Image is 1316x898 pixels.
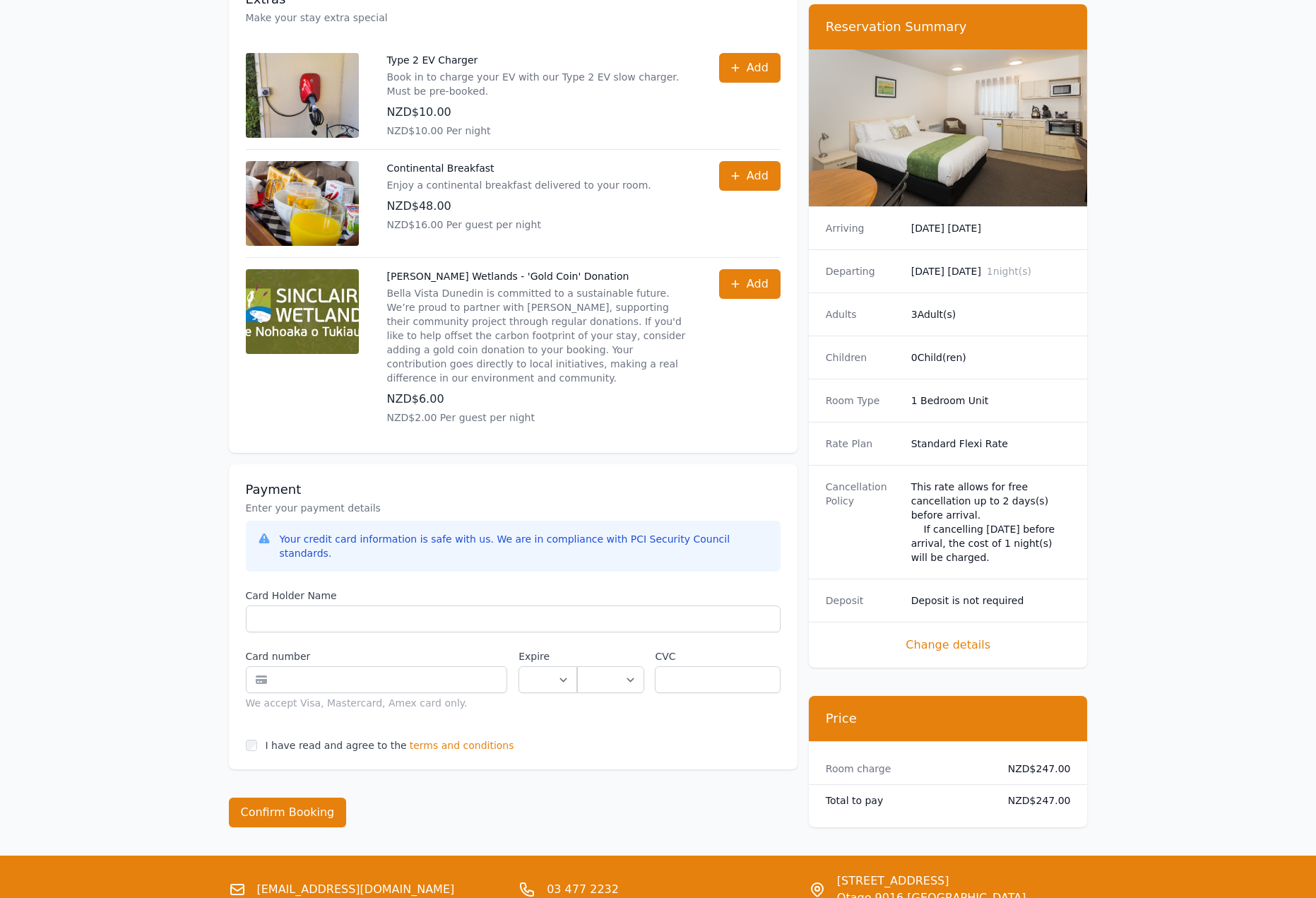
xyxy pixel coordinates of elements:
dd: 3 Adult(s) [911,307,1071,321]
button: Add [719,53,781,83]
h3: Reservation Summary [826,18,1071,35]
dd: Deposit is not required [911,593,1071,608]
p: Make your stay extra special [246,11,781,25]
label: Card number [246,649,508,663]
p: NZD$10.00 Per night [387,124,691,138]
button: Add [719,269,781,299]
dt: Departing [826,264,900,278]
dt: Room charge [826,762,985,776]
img: Continental Breakfast [246,161,359,246]
dt: Deposit [826,593,900,608]
dt: Rate Plan [826,437,900,451]
p: Type 2 EV Charger [387,53,691,67]
span: terms and conditions [410,738,514,752]
p: [PERSON_NAME] Wetlands - 'Gold Coin' Donation [387,269,691,283]
dd: NZD$247.00 [997,793,1071,808]
dt: Room Type [826,394,900,408]
h3: Price [826,710,1071,727]
dt: Arriving [826,221,900,235]
div: Your credit card information is safe with us. We are in compliance with PCI Security Council stan... [280,532,769,560]
dt: Adults [826,307,900,321]
span: Add [747,167,769,184]
a: [EMAIL_ADDRESS][DOMAIN_NAME] [257,881,455,898]
dd: 1 Bedroom Unit [911,394,1071,408]
span: Change details [826,637,1071,654]
dt: Children [826,350,900,365]
p: Enjoy a continental breakfast delivered to your room. [387,178,651,192]
label: Expire [518,649,577,663]
label: . [577,649,644,663]
button: Add [719,161,781,191]
button: Confirm Booking [229,798,347,827]
span: 1 night(s) [987,266,1031,277]
p: Enter your payment details [246,501,781,515]
dd: NZD$247.00 [997,762,1071,776]
img: Sinclair Wetlands - 'Gold Coin' Donation [246,269,359,354]
div: This rate allows for free cancellation up to 2 days(s) before arrival. If cancelling [DATE] befor... [911,480,1071,565]
p: Book in to charge your EV with our Type 2 EV slow charger. Must be pre-booked. [387,70,691,98]
dt: Total to pay [826,793,985,808]
p: Bella Vista Dunedin is committed to a sustainable future. We’re proud to partner with [PERSON_NAM... [387,286,691,385]
p: NZD$2.00 Per guest per night [387,410,691,425]
p: NZD$48.00 [387,198,651,215]
dd: [DATE] [DATE] [911,264,1071,278]
p: NZD$10.00 [387,104,691,121]
dt: Cancellation Policy [826,480,900,565]
img: Type 2 EV Charger [246,53,359,138]
label: I have read and agree to the [266,740,407,751]
span: [STREET_ADDRESS] [837,873,1026,890]
p: Continental Breakfast [387,161,651,175]
dd: [DATE] [DATE] [911,221,1071,235]
span: Add [747,276,769,293]
label: Card Holder Name [246,589,781,603]
span: Add [747,59,769,76]
p: NZD$16.00 Per guest per night [387,218,651,232]
h3: Payment [246,481,781,498]
dd: Standard Flexi Rate [911,437,1071,451]
img: 1 Bedroom Unit [809,49,1088,206]
dd: 0 Child(ren) [911,350,1071,365]
p: NZD$6.00 [387,391,691,408]
a: 03 477 2232 [547,881,619,898]
div: We accept Visa, Mastercard, Amex card only. [246,696,508,710]
label: CVC [655,649,780,663]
